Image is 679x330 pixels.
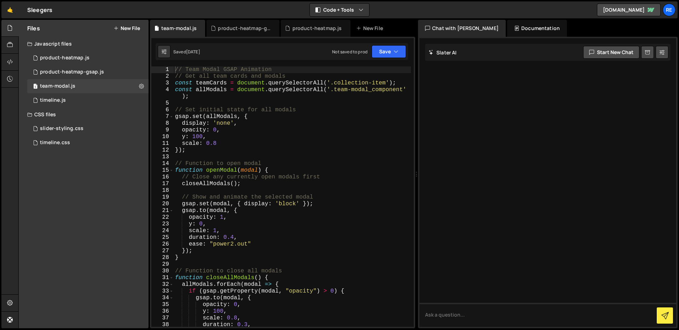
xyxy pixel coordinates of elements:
div: product-heatmap.js [40,55,89,61]
div: 6 [151,107,174,113]
div: Documentation [507,20,567,37]
div: 16995/46614.js [27,65,149,79]
div: 27 [151,248,174,254]
div: 34 [151,295,174,301]
div: 13 [151,154,174,160]
div: 19 [151,194,174,201]
div: 7 [151,113,174,120]
div: 37 [151,315,174,322]
div: product-heatmap.js [292,25,342,32]
div: 33 [151,288,174,295]
div: Javascript files [19,37,149,51]
div: [DATE] [186,49,200,55]
div: 14 [151,160,174,167]
div: team-modal.js [161,25,197,32]
div: 18 [151,187,174,194]
div: 36 [151,308,174,315]
div: 5 [151,100,174,107]
div: 1 [151,66,174,73]
div: New File [356,25,386,32]
div: product-heatmap-gsap.js [40,69,104,75]
a: Re [663,4,675,16]
div: 26 [151,241,174,248]
div: 35 [151,301,174,308]
div: 25 [151,234,174,241]
div: 21 [151,207,174,214]
div: 17 [151,181,174,187]
button: Code + Tools [310,4,369,16]
span: 1 [33,84,37,90]
div: team-modal.js [40,83,75,89]
div: 28 [151,254,174,261]
div: timeline.js [40,97,66,104]
div: 11 [151,140,174,147]
div: CSS files [19,107,149,122]
div: timeline.css [40,140,70,146]
div: 38 [151,322,174,328]
div: 16 [151,174,174,181]
div: 15 [151,167,174,174]
div: Not saved to prod [332,49,367,55]
div: 16995/46643.js [27,93,149,107]
div: 31 [151,275,174,281]
div: slider-styling.css [40,125,83,132]
div: 22 [151,214,174,221]
a: 🤙 [1,1,19,18]
div: Saved [173,49,200,55]
div: 4 [151,87,174,100]
div: 16995/46652.css [27,136,149,150]
div: 16995/47435.js [27,79,149,93]
button: Save [372,45,406,58]
div: 12 [151,147,174,154]
div: 16995/47235.css [27,122,149,136]
div: Sleegers [27,6,52,14]
div: 24 [151,228,174,234]
div: 23 [151,221,174,228]
div: product-heatmap-gsap.js [218,25,271,32]
div: 2 [151,73,174,80]
h2: Files [27,24,40,32]
div: 30 [151,268,174,275]
div: 29 [151,261,174,268]
div: 3 [151,80,174,87]
a: [DOMAIN_NAME] [597,4,661,16]
div: 32 [151,281,174,288]
button: Start new chat [583,46,639,59]
div: 16995/46613.js [27,51,149,65]
div: 20 [151,201,174,207]
div: 8 [151,120,174,127]
div: Chat with [PERSON_NAME] [418,20,506,37]
button: New File [114,25,140,31]
div: 9 [151,127,174,134]
div: 10 [151,134,174,140]
h2: Slater AI [429,49,457,56]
